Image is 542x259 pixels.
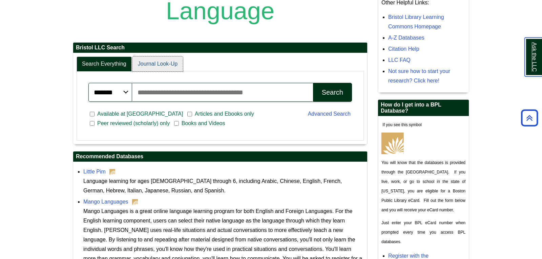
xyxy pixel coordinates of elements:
input: Available at [GEOGRAPHIC_DATA] [90,111,95,117]
a: Back to Top [519,113,540,122]
a: A-Z Databases [388,35,424,41]
input: Peer reviewed (scholarly) only [90,120,95,126]
img: Boston Public Library Logo [381,133,404,154]
a: Journal Look-Up [132,56,183,72]
div: Search [322,89,343,96]
a: Mango Languages [83,199,128,205]
a: Little Pim [83,169,106,174]
a: Advanced Search [308,111,351,117]
a: Citation Help [388,46,419,52]
h2: Recommended Databases [73,151,367,162]
input: Books and Videos [174,120,179,126]
span: Books and Videos [179,119,228,127]
img: Boston Public Library [109,169,115,174]
span: If you see this symbol [381,122,422,127]
span: You will know that the databases is provided through the [GEOGRAPHIC_DATA]. If you live, work, or... [381,160,465,212]
h2: How do I get into a BPL Database? [378,100,469,116]
span: Just enter your BPL eCard number when prompted every time you access BPL databases. [381,220,465,244]
span: Articles and Ebooks only [192,110,257,118]
input: Articles and Ebooks only [187,111,192,117]
a: LLC FAQ [388,57,411,63]
h2: Bristol LLC Search [73,43,367,53]
a: Not sure how to start your research? Click here! [388,68,450,84]
div: Language learning for ages [DEMOGRAPHIC_DATA] through 6, including Arabic, Chinese, English, Fren... [83,176,364,195]
span: Available at [GEOGRAPHIC_DATA] [95,110,186,118]
span: Peer reviewed (scholarly) only [95,119,172,127]
button: Search [313,83,352,102]
img: Boston Public Library [132,199,138,205]
a: Bristol Library Learning Commons Homepage [388,14,444,29]
a: Search Everything [77,56,132,72]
